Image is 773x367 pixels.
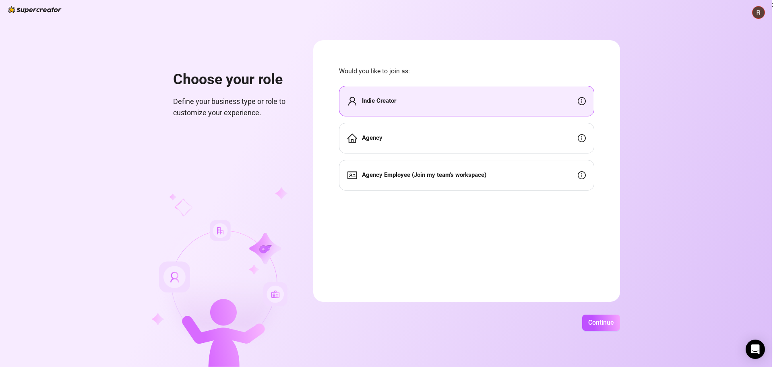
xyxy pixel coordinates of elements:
img: logo [8,6,62,13]
span: info-circle [578,97,586,105]
button: Continue [582,315,620,331]
span: user [347,96,357,106]
span: Define your business type or role to customize your experience. [173,96,294,119]
span: info-circle [578,134,586,142]
h1: Choose your role [173,71,294,89]
strong: Indie Creator [362,97,396,104]
span: info-circle [578,171,586,179]
strong: Agency [362,134,382,141]
span: idcard [347,170,357,180]
span: Continue [588,319,614,326]
span: home [347,133,357,143]
img: ACg8ocI9qrT9LxzFsbpt9jXk2Wbshv2fOOV11xpV_FhGKihRwhHjBQ=s96-c [752,6,765,19]
strong: Agency Employee (Join my team's workspace) [362,171,486,178]
span: Would you like to join as: [339,66,594,76]
div: Open Intercom Messenger [746,340,765,359]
